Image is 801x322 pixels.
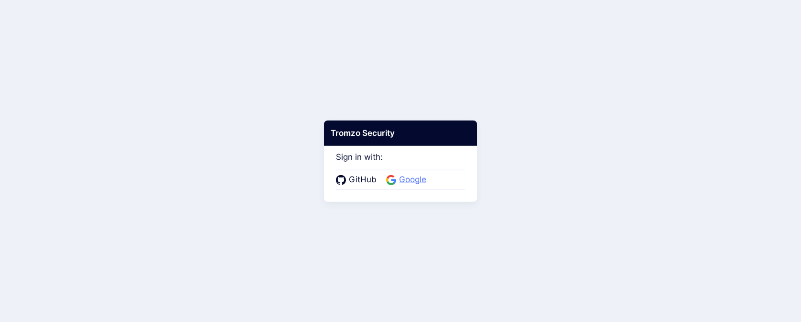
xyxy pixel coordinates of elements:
[386,174,429,186] a: Google
[336,139,465,189] div: Sign in with:
[336,174,379,186] a: GitHub
[346,174,379,186] span: GitHub
[324,120,477,146] div: Tromzo Security
[396,174,429,186] span: Google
